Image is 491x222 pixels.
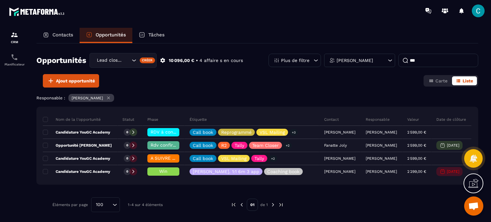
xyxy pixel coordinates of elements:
p: Candidature YouGC Academy [43,156,110,161]
p: +2 [284,142,292,149]
a: schedulerschedulerPlanificateur [2,49,27,71]
img: formation [11,31,18,39]
div: Search for option [90,53,157,68]
p: Responsable : [36,96,65,100]
span: A SUIVRE ⏳ [151,156,178,161]
p: VSL Mailing [260,130,285,134]
p: 2 599,00 € [407,143,426,148]
button: Carte [425,76,451,85]
p: 4 affaire s en cours [199,57,243,64]
p: Call book [193,156,213,161]
p: Reprogrammé [221,130,252,134]
p: [PERSON_NAME] [72,96,103,100]
p: 0 [126,156,128,161]
input: Search for option [105,201,111,208]
a: Contacts [36,28,80,43]
p: R2 [221,143,227,148]
p: Contact [324,117,339,122]
p: CRM [2,40,27,44]
p: [PERSON_NAME] [366,156,397,161]
span: Lead closing [95,57,124,64]
img: scheduler [11,53,18,61]
img: prev [231,202,237,208]
img: logo [9,6,66,18]
input: Search for option [124,57,130,64]
p: +2 [269,155,277,162]
p: Candidature YouGC Academy [43,130,110,135]
span: Win [159,169,168,174]
p: Tâches [148,32,165,38]
p: VSL Mailing [221,156,246,161]
p: [DATE] [447,169,459,174]
button: Ajout opportunité [43,74,99,88]
div: Créer [140,57,155,63]
p: Date de clôture [436,117,466,122]
p: 0 [126,143,128,148]
span: Rdv confirmé ✅ [151,142,187,148]
p: 0 [126,169,128,174]
p: Call book [193,130,213,134]
p: [PERSON_NAME] [366,143,397,148]
span: Liste [463,78,473,83]
p: 2 599,00 € [407,130,426,134]
img: prev [239,202,245,208]
a: formationformationCRM [2,26,27,49]
p: Coaching book [267,169,300,174]
p: [PERSON_NAME] [366,130,397,134]
p: Éléments par page [52,203,88,207]
p: [PERSON_NAME]. 1:1 6m 3 app [193,169,259,174]
p: [DATE] [447,143,459,148]
p: Nom de la l'opportunité [43,117,101,122]
p: Team Closer [252,143,279,148]
h2: Opportunités [36,54,86,67]
p: Statut [122,117,134,122]
span: 100 [94,201,105,208]
div: Ouvrir le chat [464,196,483,216]
p: [PERSON_NAME] [366,169,397,174]
button: Liste [452,76,477,85]
p: 0 [126,130,128,134]
p: Opportunité [PERSON_NAME] [43,143,112,148]
p: 1-4 sur 4 éléments [128,203,163,207]
p: Candidature YouGC Academy [43,169,110,174]
span: Ajout opportunité [56,78,95,84]
p: 2 599,00 € [407,156,426,161]
a: Tâches [132,28,171,43]
p: +3 [290,129,298,136]
a: Opportunités [80,28,132,43]
img: next [278,202,284,208]
span: Carte [435,78,448,83]
p: 10 096,00 € [169,57,194,64]
img: next [270,202,276,208]
p: Phase [147,117,158,122]
p: Plus de filtre [281,58,309,63]
p: [PERSON_NAME] [337,58,373,63]
p: Call book [193,143,213,148]
p: Planificateur [2,63,27,66]
p: Contacts [52,32,73,38]
p: Opportunités [96,32,126,38]
p: • [196,57,198,64]
p: 01 [247,199,258,211]
span: RDV à conf. A RAPPELER [151,129,204,134]
p: Étiquette [190,117,207,122]
div: Search for option [91,197,120,212]
p: Responsable [366,117,390,122]
p: Tally [254,156,264,161]
p: Valeur [407,117,419,122]
p: de 1 [260,202,268,207]
p: Tally [235,143,244,148]
p: 2 299,00 € [407,169,426,174]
